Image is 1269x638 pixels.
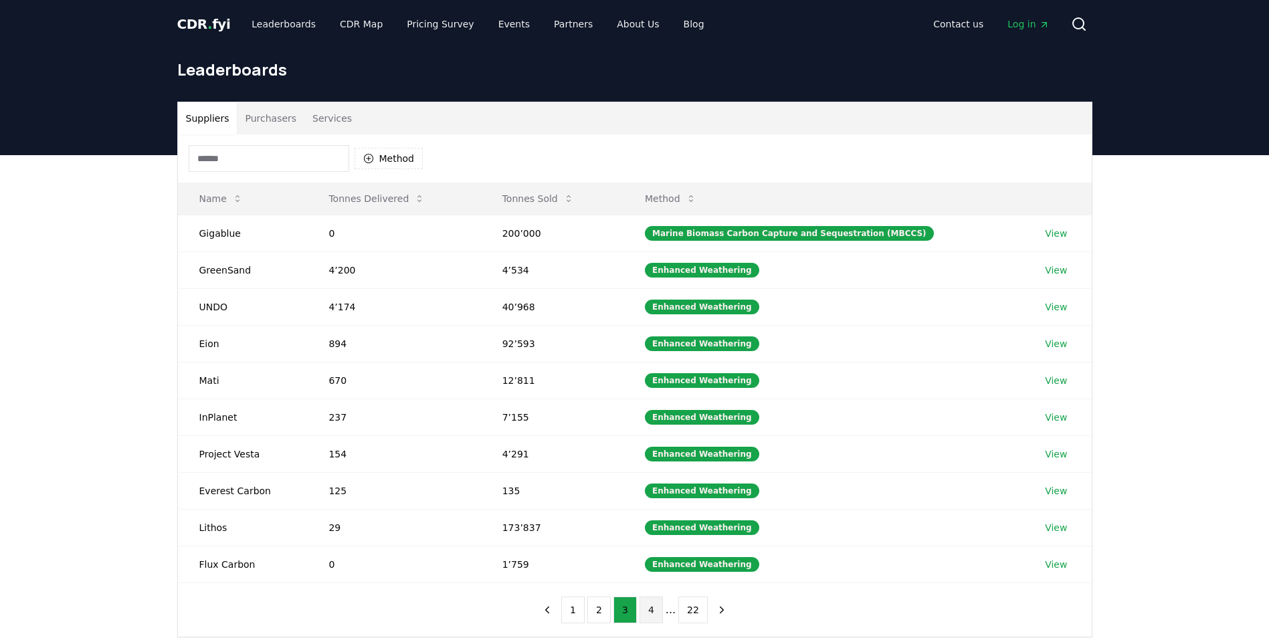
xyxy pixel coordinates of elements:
nav: Main [241,12,714,36]
td: Lithos [178,509,308,546]
td: 12’811 [481,362,623,399]
td: 1’759 [481,546,623,582]
span: Log in [1007,17,1049,31]
button: Method [355,148,423,169]
h1: Leaderboards [177,59,1092,80]
button: 1 [561,597,585,623]
span: CDR fyi [177,16,231,32]
div: Enhanced Weathering [645,336,759,351]
td: GreenSand [178,251,308,288]
td: 7’155 [481,399,623,435]
td: 29 [307,509,480,546]
a: CDR.fyi [177,15,231,33]
td: 4’534 [481,251,623,288]
td: 4’174 [307,288,480,325]
td: Everest Carbon [178,472,308,509]
a: View [1045,484,1067,498]
button: Method [634,185,707,212]
div: Enhanced Weathering [645,557,759,572]
button: Tonnes Sold [492,185,585,212]
a: Blog [673,12,715,36]
td: 40’968 [481,288,623,325]
a: View [1045,227,1067,240]
li: ... [666,602,676,618]
div: Marine Biomass Carbon Capture and Sequestration (MBCCS) [645,226,934,241]
button: 4 [640,597,663,623]
td: 0 [307,546,480,582]
a: Pricing Survey [396,12,484,36]
a: View [1045,337,1067,350]
td: Eion [178,325,308,362]
div: Enhanced Weathering [645,263,759,278]
button: next page [710,597,733,623]
td: 200’000 [481,215,623,251]
td: 4’200 [307,251,480,288]
td: 125 [307,472,480,509]
td: 4’291 [481,435,623,472]
button: Purchasers [237,102,304,134]
button: Tonnes Delivered [318,185,435,212]
button: Services [304,102,360,134]
a: View [1045,263,1067,277]
nav: Main [922,12,1060,36]
a: Log in [997,12,1060,36]
a: View [1045,558,1067,571]
button: 2 [587,597,611,623]
a: View [1045,300,1067,314]
a: Events [488,12,541,36]
td: 173’837 [481,509,623,546]
a: Partners [543,12,603,36]
td: 894 [307,325,480,362]
button: Name [189,185,254,212]
td: 0 [307,215,480,251]
a: Leaderboards [241,12,326,36]
div: Enhanced Weathering [645,300,759,314]
td: 154 [307,435,480,472]
a: View [1045,374,1067,387]
td: 92’593 [481,325,623,362]
a: CDR Map [329,12,393,36]
div: Enhanced Weathering [645,484,759,498]
div: Enhanced Weathering [645,520,759,535]
a: Contact us [922,12,994,36]
td: InPlanet [178,399,308,435]
td: Mati [178,362,308,399]
td: Project Vesta [178,435,308,472]
button: Suppliers [178,102,237,134]
button: 22 [678,597,708,623]
div: Enhanced Weathering [645,410,759,425]
td: Gigablue [178,215,308,251]
div: Enhanced Weathering [645,447,759,461]
a: View [1045,447,1067,461]
td: 237 [307,399,480,435]
a: View [1045,411,1067,424]
a: View [1045,521,1067,534]
td: Flux Carbon [178,546,308,582]
a: About Us [606,12,670,36]
button: previous page [536,597,559,623]
td: 135 [481,472,623,509]
td: UNDO [178,288,308,325]
div: Enhanced Weathering [645,373,759,388]
td: 670 [307,362,480,399]
span: . [207,16,212,32]
button: 3 [613,597,637,623]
